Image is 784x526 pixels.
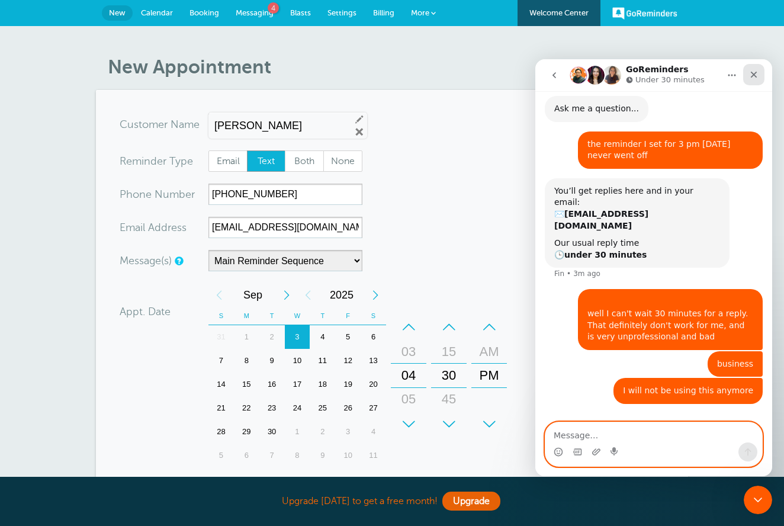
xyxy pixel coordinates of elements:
div: Friday, October 3 [335,420,361,444]
div: 8 [285,444,310,467]
a: Simple templates and custom messages will use the reminder schedule set under Settings > Reminder... [175,257,182,265]
label: None [323,150,362,172]
div: 10 [285,349,310,373]
div: Saturday, September 27 [361,396,386,420]
div: Saturday, September 6 [361,325,386,349]
div: 19 [335,373,361,396]
div: Thursday, October 9 [310,444,335,467]
div: 5 [335,325,361,349]
div: 30 [435,364,463,387]
label: Message(s) [120,255,172,266]
div: Wednesday, September 10 [285,349,310,373]
div: Wednesday, October 1 [285,420,310,444]
span: Email [209,151,247,171]
div: 29 [234,420,259,444]
div: Hours [391,315,426,436]
span: Cus [120,119,139,130]
div: Saturday, October 4 [361,420,386,444]
div: Sunday, October 5 [208,444,234,467]
div: 15 [435,340,463,364]
th: F [335,307,361,325]
span: Both [285,151,323,171]
div: Next Year [365,283,386,307]
div: Monday, October 6 [234,444,259,467]
span: Messaging [236,8,274,17]
div: 4 [361,420,386,444]
div: 4 [310,325,335,349]
div: Sunday, September 7 [208,349,234,373]
div: Friday, September 19 [335,373,361,396]
div: 26 [335,396,361,420]
div: 6 [234,444,259,467]
th: M [234,307,259,325]
div: Tuesday, September 2 [259,325,285,349]
a: Upgrade [442,492,500,511]
div: Monday, September 29 [234,420,259,444]
iframe: Intercom live chat [744,486,772,514]
div: Friday, September 12 [335,349,361,373]
th: T [310,307,335,325]
span: Text [248,151,285,171]
div: ress [120,217,208,238]
div: Wednesday, October 8 [285,444,310,467]
span: tomer N [139,119,179,130]
div: 22 [234,396,259,420]
th: T [259,307,285,325]
span: More [411,8,429,17]
div: 05 [394,387,423,411]
div: 5 [208,444,234,467]
div: Thursday, September 25 [310,396,335,420]
div: 1 [234,325,259,349]
span: ne Nu [139,189,169,200]
a: Edit [354,114,365,124]
div: 25 [310,396,335,420]
div: Upgrade [DATE] to get a free month! [96,489,688,514]
div: Thursday, September 18 [310,373,335,396]
a: Remove [354,127,365,137]
div: ame [120,114,208,135]
div: Tuesday, September 9 [259,349,285,373]
div: 31 [208,325,234,349]
a: New [102,5,133,21]
span: Blasts [290,8,311,17]
span: Pho [120,189,139,200]
div: Friday, September 5 [335,325,361,349]
div: Tuesday, September 16 [259,373,285,396]
div: Wednesday, September 17 [285,373,310,396]
th: W [285,307,310,325]
span: il Add [140,222,168,233]
div: Sunday, August 31 [208,325,234,349]
div: Saturday, October 11 [361,444,386,467]
div: Monday, September 1 [234,325,259,349]
div: Monday, September 8 [234,349,259,373]
div: 10 [335,444,361,467]
span: September [230,283,276,307]
div: 45 [435,387,463,411]
div: 20 [361,373,386,396]
div: 2 [259,325,285,349]
div: AM [475,340,503,364]
div: Previous Year [297,283,319,307]
div: 3 [335,420,361,444]
div: 2 [310,420,335,444]
div: Previous Month [208,283,230,307]
span: New [109,8,126,17]
div: PM [475,364,503,387]
span: 2025 [319,283,365,307]
div: Tuesday, October 7 [259,444,285,467]
th: S [361,307,386,325]
span: Calendar [141,8,173,17]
